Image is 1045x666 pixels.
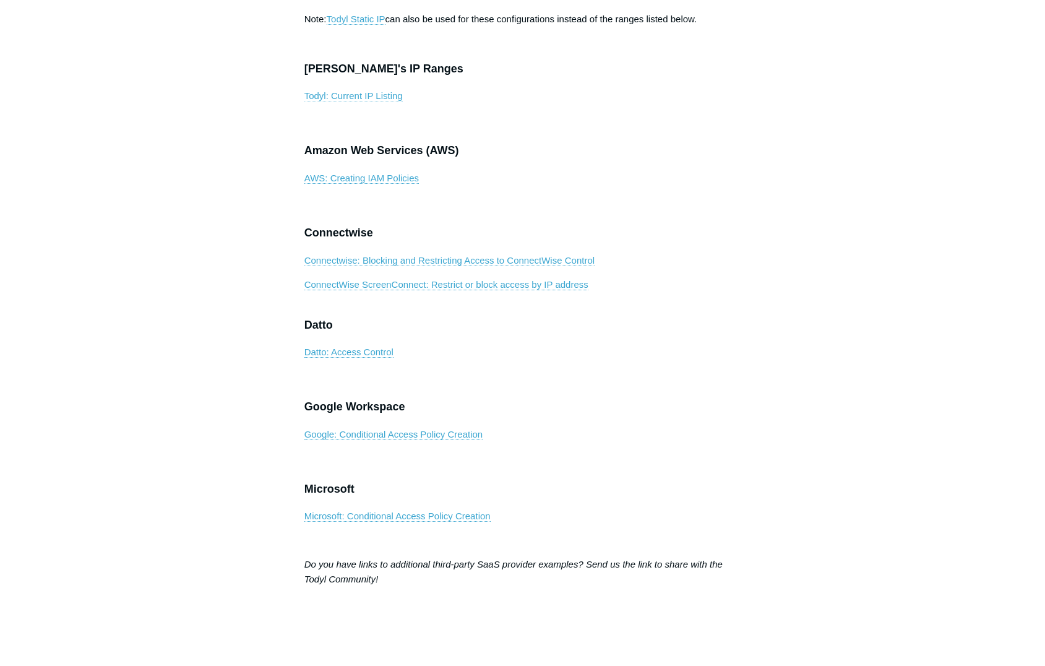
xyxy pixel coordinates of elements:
[304,398,741,416] h3: Google Workspace
[304,255,595,266] a: Connectwise: Blocking and Restricting Access to ConnectWise Control
[304,60,741,78] h3: [PERSON_NAME]'s IP Ranges
[304,142,741,160] h3: Amazon Web Services (AWS)
[304,279,588,290] a: ConnectWise ScreenConnect: Restrict or block access by IP address
[304,316,741,334] h3: Datto
[304,224,741,242] h3: Connectwise
[304,347,393,358] a: Datto: Access Control
[304,511,491,522] a: Microsoft: Conditional Access Policy Creation
[304,559,723,584] em: Do you have links to additional third-party SaaS provider examples? Send us the link to share wit...
[304,480,741,498] h3: Microsoft
[304,173,419,184] a: AWS: Creating IAM Policies
[327,14,385,25] a: Todyl Static IP
[304,90,403,102] a: Todyl: Current IP Listing
[304,429,483,440] a: Google: Conditional Access Policy Creation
